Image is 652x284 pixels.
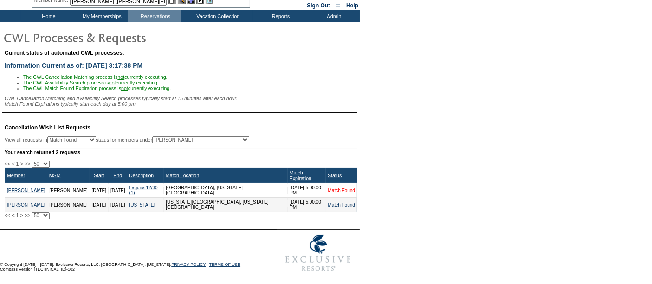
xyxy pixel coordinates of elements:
span: < [12,161,14,167]
td: [DATE] [90,183,108,198]
a: TERMS OF USE [209,262,241,267]
span: :: [336,2,340,9]
td: [PERSON_NAME] [47,183,90,198]
td: [GEOGRAPHIC_DATA], [US_STATE] - [GEOGRAPHIC_DATA] [164,183,288,198]
img: Exclusive Resorts [277,230,360,276]
span: Current status of automated CWL processes: [5,50,124,56]
a: Match Expiration [290,170,311,181]
a: Sign Out [307,2,330,9]
div: Your search returned 2 requests [5,149,357,155]
td: [PERSON_NAME] [47,198,90,212]
a: Help [346,2,358,9]
td: [DATE] 5:00:00 PM [288,198,326,212]
a: Status [328,173,342,178]
u: not [109,80,116,85]
span: The CWL Availability Search process is currently executing. [23,80,159,85]
a: End [113,173,122,178]
td: Reports [253,10,306,22]
a: Member [7,173,25,178]
span: >> [25,213,30,218]
u: not [121,85,128,91]
a: [PERSON_NAME] [7,188,45,193]
td: Vacation Collection [181,10,253,22]
a: Match Found [328,202,355,207]
span: > [20,213,23,218]
span: > [20,161,23,167]
td: My Memberships [74,10,128,22]
span: << [5,161,10,167]
span: The CWL Cancellation Matching process is currently executing. [23,74,168,80]
a: Match Found [328,188,355,193]
td: [US_STATE][GEOGRAPHIC_DATA], [US_STATE][GEOGRAPHIC_DATA] [164,198,288,212]
td: Reservations [128,10,181,22]
u: not [117,74,124,80]
span: >> [25,161,30,167]
a: PRIVACY POLICY [171,262,206,267]
a: Start [94,173,104,178]
a: Match Location [166,173,199,178]
div: View all requests in status for members under [5,136,249,143]
a: [US_STATE] [129,202,155,207]
span: < [12,213,14,218]
a: Description [129,173,154,178]
a: [PERSON_NAME] [7,202,45,207]
span: << [5,213,10,218]
td: Home [21,10,74,22]
div: CWL Cancellation Matching and Availability Search processes typically start at 15 minutes after e... [5,96,357,107]
span: 1 [16,161,19,167]
a: Laguna 12/30 (1) [129,185,157,195]
span: 1 [16,213,19,218]
td: [DATE] 5:00:00 PM [288,183,326,198]
span: Information Current as of: [DATE] 3:17:38 PM [5,62,142,69]
span: Cancellation Wish List Requests [5,124,90,131]
td: [DATE] [90,198,108,212]
td: Admin [306,10,360,22]
a: MSM [49,173,61,178]
span: The CWL Match Found Expiration process is currently executing. [23,85,171,91]
td: [DATE] [108,183,127,198]
td: [DATE] [108,198,127,212]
